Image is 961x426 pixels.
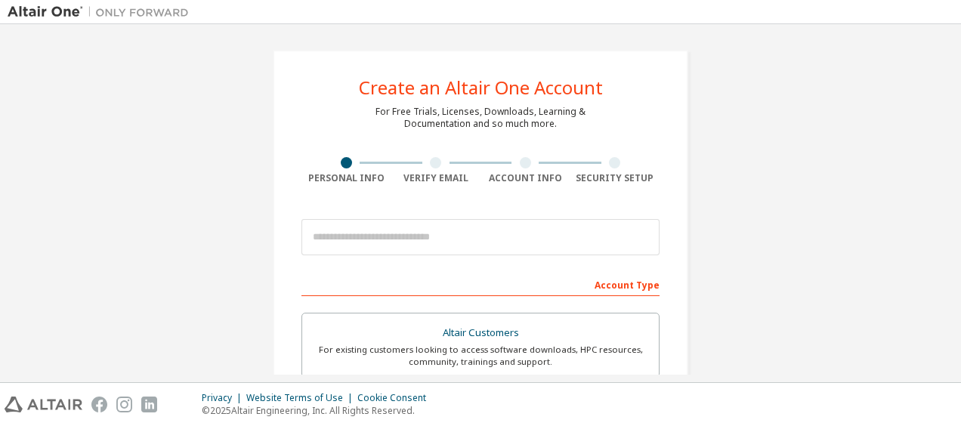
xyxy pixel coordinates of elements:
div: Cookie Consent [357,392,435,404]
div: Website Terms of Use [246,392,357,404]
p: © 2025 Altair Engineering, Inc. All Rights Reserved. [202,404,435,417]
img: Altair One [8,5,196,20]
div: Privacy [202,392,246,404]
div: Verify Email [391,172,481,184]
div: Altair Customers [311,323,650,344]
img: instagram.svg [116,397,132,412]
img: facebook.svg [91,397,107,412]
div: Account Type [301,272,660,296]
img: altair_logo.svg [5,397,82,412]
img: linkedin.svg [141,397,157,412]
div: Security Setup [570,172,660,184]
div: Personal Info [301,172,391,184]
div: For Free Trials, Licenses, Downloads, Learning & Documentation and so much more. [375,106,586,130]
div: Create an Altair One Account [359,79,603,97]
div: Account Info [480,172,570,184]
div: For existing customers looking to access software downloads, HPC resources, community, trainings ... [311,344,650,368]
